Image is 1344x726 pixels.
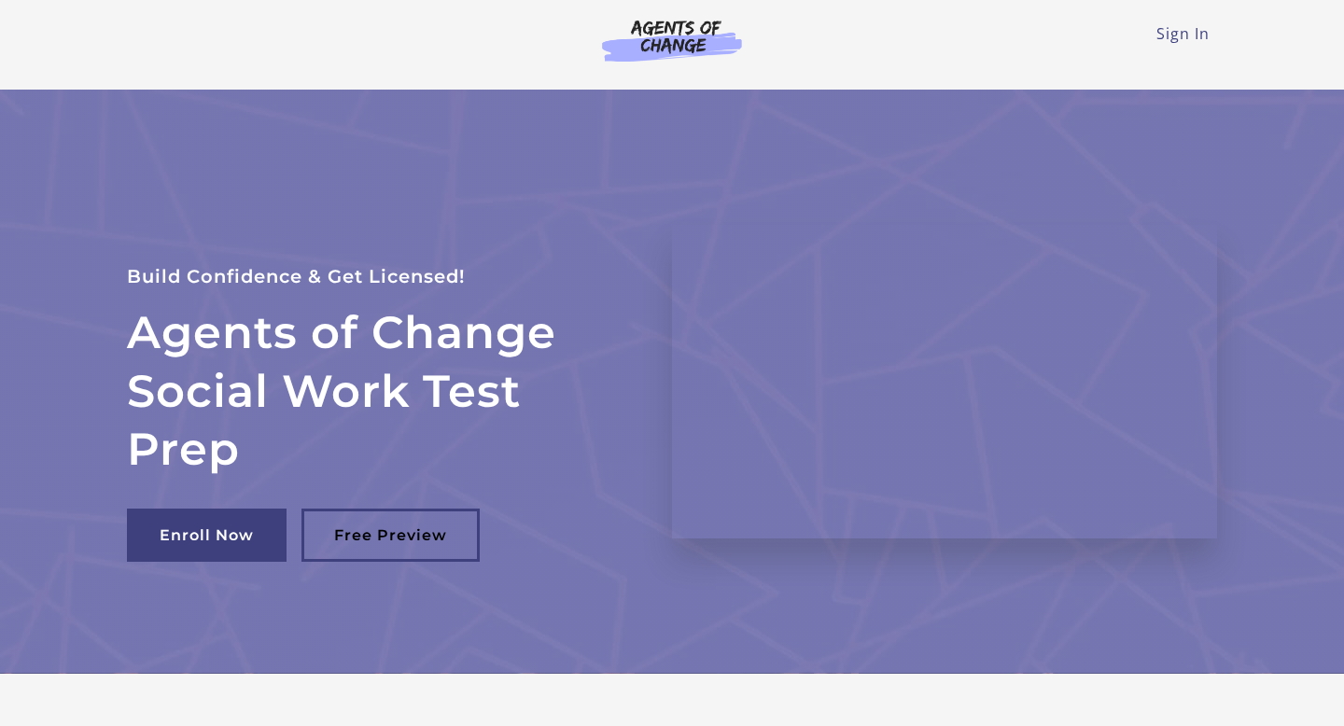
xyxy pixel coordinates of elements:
img: Agents of Change Logo [582,19,762,62]
a: Sign In [1156,23,1210,44]
a: Free Preview [301,509,480,562]
h2: Agents of Change Social Work Test Prep [127,303,627,478]
a: Enroll Now [127,509,287,562]
p: Build Confidence & Get Licensed! [127,261,627,292]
